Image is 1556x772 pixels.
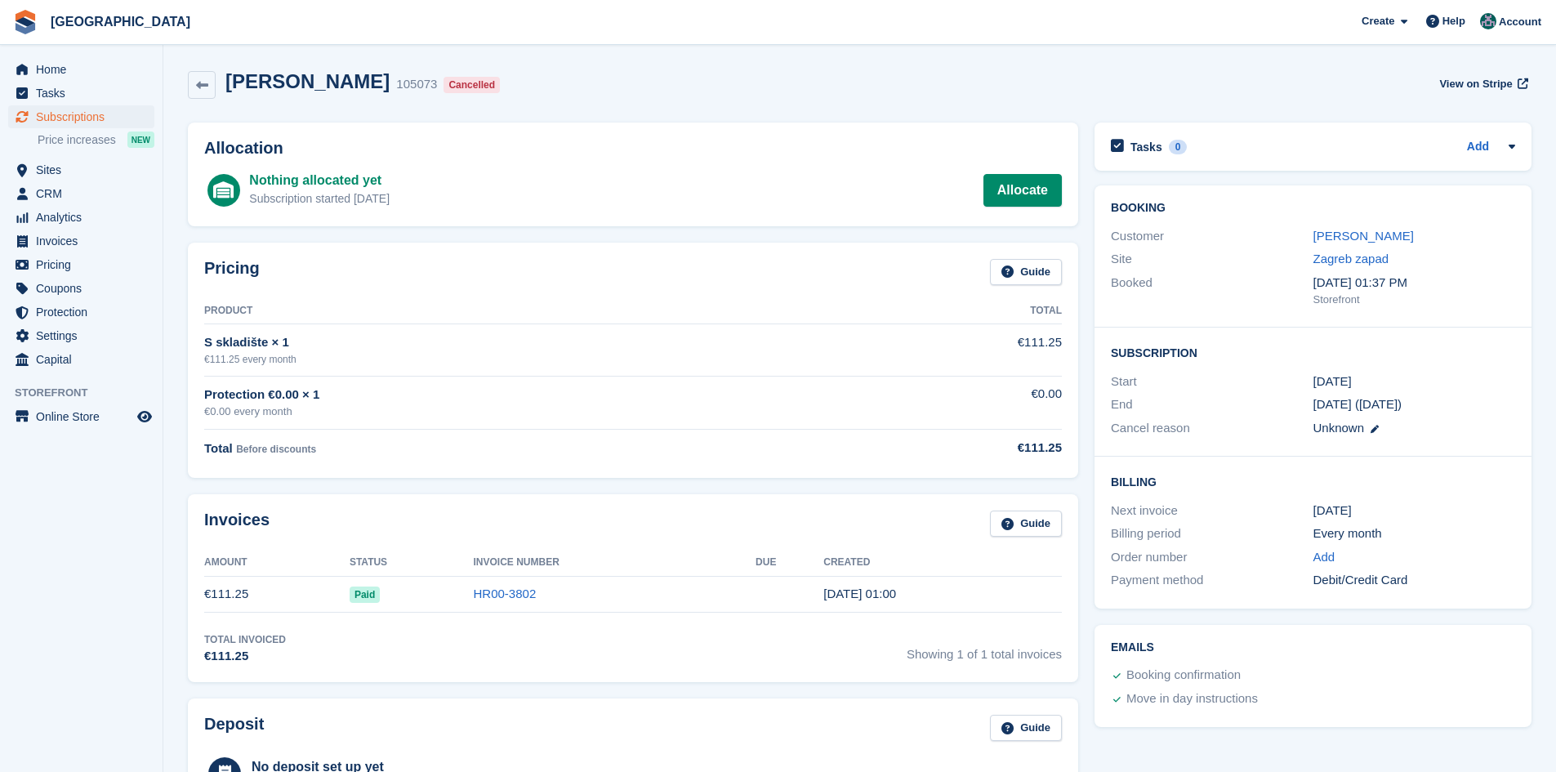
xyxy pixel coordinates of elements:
[8,105,154,128] a: menu
[983,174,1062,207] a: Allocate
[1130,140,1162,154] h2: Tasks
[38,131,154,149] a: Price increases NEW
[824,298,1062,324] th: Total
[1313,524,1515,543] div: Every month
[1313,292,1515,308] div: Storefront
[474,550,756,576] th: Invoice Number
[204,715,264,742] h2: Deposit
[204,576,350,613] td: €111.25
[1111,373,1313,391] div: Start
[8,206,154,229] a: menu
[1111,274,1313,308] div: Booked
[204,550,350,576] th: Amount
[350,550,474,576] th: Status
[204,259,260,286] h2: Pricing
[1111,202,1515,215] h2: Booking
[444,77,500,93] div: Cancelled
[1433,70,1531,97] a: View on Stripe
[1111,344,1515,360] h2: Subscription
[36,324,134,347] span: Settings
[823,587,896,600] time: 2025-09-01 23:00:45 UTC
[8,182,154,205] a: menu
[1442,13,1465,29] span: Help
[1313,229,1414,243] a: [PERSON_NAME]
[907,632,1062,666] span: Showing 1 of 1 total invoices
[1126,689,1258,709] div: Move in day instructions
[1111,250,1313,269] div: Site
[474,587,537,600] a: HR00-3802
[8,277,154,300] a: menu
[1467,138,1489,157] a: Add
[1313,571,1515,590] div: Debit/Credit Card
[1313,421,1365,435] span: Unknown
[36,158,134,181] span: Sites
[36,253,134,276] span: Pricing
[8,158,154,181] a: menu
[249,171,390,190] div: Nothing allocated yet
[36,82,134,105] span: Tasks
[8,301,154,324] a: menu
[1111,419,1313,438] div: Cancel reason
[36,277,134,300] span: Coupons
[823,550,1062,576] th: Created
[1362,13,1394,29] span: Create
[1313,252,1389,266] a: Zagreb zapad
[204,441,233,455] span: Total
[1439,76,1512,92] span: View on Stripe
[1313,397,1402,411] span: [DATE] ([DATE])
[396,75,437,94] div: 105073
[1313,548,1335,567] a: Add
[8,324,154,347] a: menu
[15,385,163,401] span: Storefront
[990,259,1062,286] a: Guide
[8,253,154,276] a: menu
[1480,13,1496,29] img: Željko Gobac
[1111,502,1313,520] div: Next invoice
[756,550,823,576] th: Due
[8,230,154,252] a: menu
[13,10,38,34] img: stora-icon-8386f47178a22dfd0bd8f6a31ec36ba5ce8667c1dd55bd0f319d3a0aa187defe.svg
[1111,641,1515,654] h2: Emails
[8,58,154,81] a: menu
[1111,395,1313,414] div: End
[36,206,134,229] span: Analytics
[1111,473,1515,489] h2: Billing
[1111,548,1313,567] div: Order number
[204,298,824,324] th: Product
[1313,274,1515,292] div: [DATE] 01:37 PM
[824,439,1062,457] div: €111.25
[1169,140,1188,154] div: 0
[824,376,1062,429] td: €0.00
[225,70,390,92] h2: [PERSON_NAME]
[36,58,134,81] span: Home
[1313,502,1515,520] div: [DATE]
[36,182,134,205] span: CRM
[1126,666,1241,685] div: Booking confirmation
[36,301,134,324] span: Protection
[44,8,197,35] a: [GEOGRAPHIC_DATA]
[1111,571,1313,590] div: Payment method
[36,348,134,371] span: Capital
[1111,524,1313,543] div: Billing period
[135,407,154,426] a: Preview store
[1499,14,1541,30] span: Account
[38,132,116,148] span: Price increases
[36,405,134,428] span: Online Store
[204,333,824,352] div: S skladište × 1
[249,190,390,208] div: Subscription started [DATE]
[204,404,824,420] div: €0.00 every month
[824,324,1062,376] td: €111.25
[1313,373,1352,391] time: 2025-09-01 23:00:00 UTC
[990,715,1062,742] a: Guide
[8,82,154,105] a: menu
[204,511,270,538] h2: Invoices
[350,587,380,603] span: Paid
[1111,227,1313,246] div: Customer
[204,139,1062,158] h2: Allocation
[990,511,1062,538] a: Guide
[36,230,134,252] span: Invoices
[204,632,286,647] div: Total Invoiced
[8,405,154,428] a: menu
[36,105,134,128] span: Subscriptions
[204,352,824,367] div: €111.25 every month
